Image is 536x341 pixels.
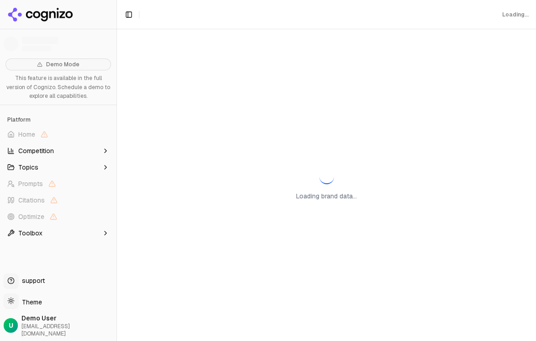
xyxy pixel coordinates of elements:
p: This feature is available in the full version of Cognizo. Schedule a demo to explore all capabili... [5,74,111,101]
span: Home [18,130,35,139]
span: Theme [18,298,42,306]
span: Optimize [18,212,44,221]
span: support [18,276,45,285]
div: Platform [4,112,113,127]
span: Prompts [18,179,43,188]
p: Loading brand data... [296,192,357,201]
button: Topics [4,160,113,175]
span: Competition [18,146,54,155]
span: Demo User [21,314,113,323]
span: [EMAIL_ADDRESS][DOMAIN_NAME] [21,323,113,337]
button: Toolbox [4,226,113,240]
span: Citations [18,196,45,205]
div: Loading... [502,11,529,18]
span: Toolbox [18,229,42,238]
span: Topics [18,163,38,172]
span: Demo Mode [46,61,80,68]
span: U [9,321,13,330]
button: Competition [4,144,113,158]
